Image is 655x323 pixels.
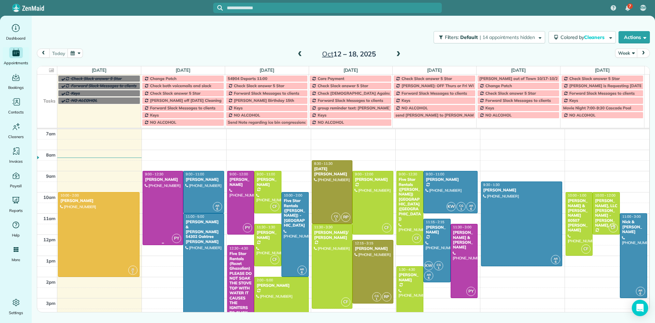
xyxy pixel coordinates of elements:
span: 3pm [46,300,56,306]
span: More [12,256,20,263]
button: today [49,49,68,58]
span: 2:00 - 5:00 [257,278,273,282]
span: Oct [322,50,333,58]
span: CF [581,244,591,254]
span: group reminder text: [PERSON_NAME] [318,105,390,110]
a: [DATE] [176,67,190,73]
span: 8:30 - 11:30 [314,161,333,166]
a: Cleaners [3,121,29,140]
span: CG [459,204,463,207]
span: Change Patch [150,76,177,81]
span: RP [341,213,350,222]
span: 9:00 - 12:00 [230,172,248,176]
span: Reports [9,207,23,214]
span: Keys [150,112,159,118]
div: [PERSON_NAME] [60,198,137,203]
span: 9:00 - 11:00 [186,172,204,176]
span: Payroll [10,183,22,189]
span: 11am [43,216,56,221]
span: 11:00 - 3:00 [622,214,641,219]
a: Appointments [3,47,29,66]
span: KW [447,202,456,211]
span: Forward Slack Messages to clients [234,91,300,96]
span: NO ALCOHOL [402,105,428,110]
span: Keys [318,112,326,118]
div: [PERSON_NAME] [256,230,279,240]
span: Colored by [561,34,607,40]
span: NO ALCOHOL [569,112,596,118]
span: NO ALCOHOL [485,112,512,118]
span: Care Payment [318,76,344,81]
span: Forward Slack Messages to clients [402,91,467,96]
div: [PERSON_NAME] [425,177,476,182]
span: Check Slack answer 5 Star [318,83,368,88]
span: [PERSON_NAME] Birthday 15th [234,98,294,103]
span: 11:30 - 1:30 [257,225,275,229]
small: 6 [424,275,433,281]
span: 8am [46,152,56,158]
span: CF [341,297,350,307]
span: Keys [71,91,80,96]
span: Check Slack answer 5 Star [150,91,201,96]
span: 10:00 - 1:00 [568,193,586,198]
span: Default [460,34,478,40]
div: [PERSON_NAME] [185,177,222,182]
span: 7 [629,3,631,9]
button: Focus search [213,5,223,11]
span: Movie Night 7:00-9:30 Cascade Pool [563,105,631,110]
span: Check Slack answer 5 Star [402,76,452,81]
span: Forward Slack Messages to clients [150,105,216,110]
a: Help [3,219,29,239]
span: 1pm [46,258,56,264]
span: 12pm [43,237,56,242]
span: AR [427,273,431,277]
div: [PERSON_NAME] & [PERSON_NAME] 80507 [PERSON_NAME] [568,198,591,233]
span: 11:00 - 5:00 [186,214,204,219]
span: 12:30 - 4:30 [230,246,248,251]
span: 9:00 - 11:00 [426,172,444,176]
svg: Focus search [217,5,223,11]
span: 2pm [46,279,56,285]
span: 10:00 - 12:00 [595,193,615,198]
span: NO ALCOHOL [71,98,97,103]
div: [PERSON_NAME] [483,188,561,192]
div: Open Intercom Messenger [632,300,648,316]
span: 11:30 - 3:00 [453,225,471,229]
small: 6 [467,206,475,212]
a: [DATE] [427,67,442,73]
span: 7am [46,131,56,136]
a: [DATE] [260,67,274,73]
small: 2 [129,269,137,276]
span: Contacts [8,109,24,116]
span: Change Patch [485,83,512,88]
span: Settings [9,309,23,316]
span: RP [382,292,391,301]
div: [PERSON_NAME] [229,177,252,187]
span: AR [638,288,642,292]
span: CG [375,294,379,298]
small: 1 [373,296,381,302]
span: Send Note regarding ice bin congressional [228,120,308,125]
span: Bookings [8,84,24,91]
span: | 14 appointments hidden [480,34,535,40]
h2: 12 – 18, 2025 [306,50,392,58]
div: [PERSON_NAME] [256,177,279,187]
button: prev [37,49,50,58]
span: CF [270,255,279,264]
span: 11:30 - 3:30 [314,225,333,229]
span: Help [12,232,20,239]
div: Nick & [PERSON_NAME] [622,219,645,234]
a: Invoices [3,146,29,165]
div: [PERSON_NAME] [354,177,391,182]
span: Check both voicemails and slack [150,83,212,88]
span: 9:00 - 12:00 [355,172,373,176]
span: Invoices [9,158,23,165]
span: 9:30 - 1:30 [483,183,500,187]
span: PY [243,223,252,232]
span: Keys [569,98,578,103]
span: Forward Slack Messages to clients [71,83,136,88]
span: Appointments [4,59,28,66]
span: 12:15 - 3:15 [355,241,373,245]
a: Reports [3,195,29,214]
div: [PERSON_NAME], LLC [PERSON_NAME] - [PERSON_NAME], Llc [595,198,618,228]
